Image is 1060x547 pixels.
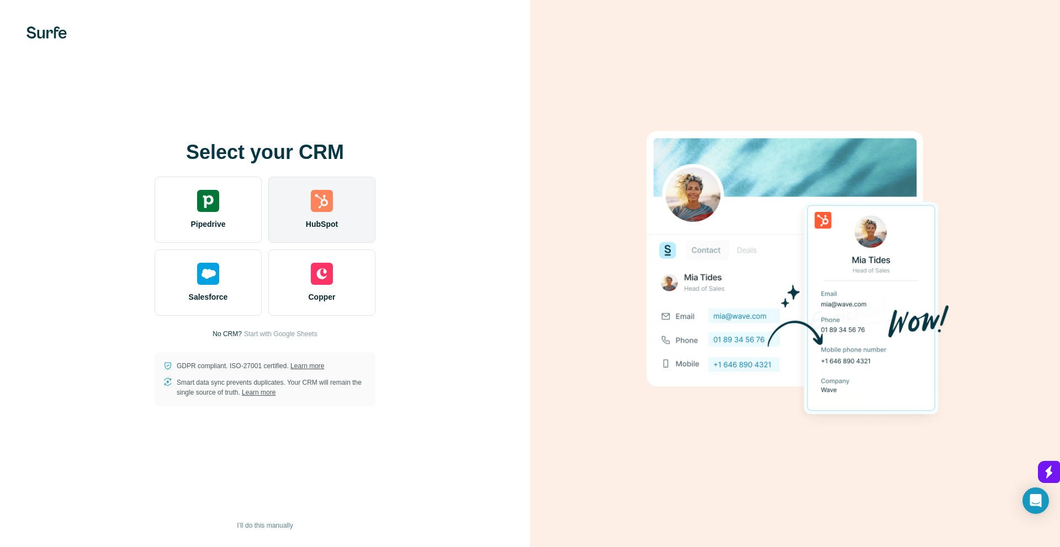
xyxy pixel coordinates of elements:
[197,263,219,285] img: salesforce's logo
[155,141,375,163] h1: Select your CRM
[1022,487,1049,514] div: Open Intercom Messenger
[189,291,228,302] span: Salesforce
[306,219,338,230] span: HubSpot
[190,219,225,230] span: Pipedrive
[640,114,950,434] img: HUBSPOT image
[290,362,324,370] a: Learn more
[229,517,300,534] button: I’ll do this manually
[213,329,242,339] p: No CRM?
[177,361,324,371] p: GDPR compliant. ISO-27001 certified.
[237,521,293,530] span: I’ll do this manually
[311,190,333,212] img: hubspot's logo
[309,291,336,302] span: Copper
[26,26,67,39] img: Surfe's logo
[177,378,367,397] p: Smart data sync prevents duplicates. Your CRM will remain the single source of truth.
[311,263,333,285] img: copper's logo
[197,190,219,212] img: pipedrive's logo
[244,329,317,339] button: Start with Google Sheets
[242,389,275,396] a: Learn more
